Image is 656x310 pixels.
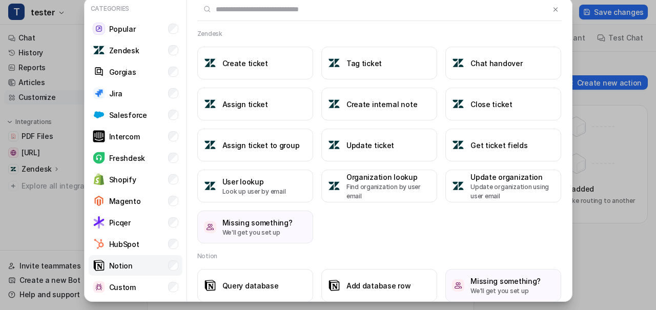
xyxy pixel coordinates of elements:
[328,57,340,69] img: Tag ticket
[109,110,147,120] p: Salesforce
[109,45,139,56] p: Zendesk
[197,29,222,38] h2: Zendesk
[452,57,464,69] img: Chat handover
[109,260,133,271] p: Notion
[346,172,430,182] h3: Organization lookup
[222,176,286,187] h3: User lookup
[470,172,555,182] h3: Update organization
[222,140,300,151] h3: Assign ticket to group
[109,131,140,142] p: Intercom
[109,174,136,185] p: Shopify
[452,139,464,151] img: Get ticket fields
[197,269,313,302] button: Query databaseQuery database
[346,99,417,110] h3: Create internal note
[109,88,122,99] p: Jira
[109,196,141,206] p: Magento
[452,180,464,192] img: Update organization
[346,58,382,69] h3: Tag ticket
[222,228,293,237] p: We'll get you set up
[445,269,561,302] button: /missing-somethingMissing something?We'll get you set up
[204,180,216,192] img: User lookup
[452,279,464,292] img: /missing-something
[346,280,411,291] h3: Add database row
[222,280,279,291] h3: Query database
[321,47,437,79] button: Tag ticketTag ticket
[109,217,131,228] p: Picqer
[89,2,182,15] p: Categories
[197,88,313,120] button: Assign ticketAssign ticket
[204,98,216,110] img: Assign ticket
[321,129,437,161] button: Update ticketUpdate ticket
[109,67,136,77] p: Gorgias
[197,170,313,202] button: User lookupUser lookupLook up user by email
[197,211,313,243] button: /missing-somethingMissing something?We'll get you set up
[321,170,437,202] button: Organization lookupOrganization lookupFind organization by user email
[328,98,340,110] img: Create internal note
[452,98,464,110] img: Close ticket
[470,182,555,201] p: Update organization using user email
[204,139,216,151] img: Assign ticket to group
[197,47,313,79] button: Create ticketCreate ticket
[328,139,340,151] img: Update ticket
[222,217,293,228] h3: Missing something?
[328,279,340,292] img: Add database row
[109,282,136,293] p: Custom
[109,239,139,250] p: HubSpot
[470,58,522,69] h3: Chat handover
[445,129,561,161] button: Get ticket fieldsGet ticket fields
[470,140,527,151] h3: Get ticket fields
[222,187,286,196] p: Look up user by email
[109,24,136,34] p: Popular
[109,153,145,163] p: Freshdesk
[445,88,561,120] button: Close ticketClose ticket
[197,252,218,261] h2: Notion
[204,279,216,292] img: Query database
[346,140,394,151] h3: Update ticket
[204,221,216,233] img: /missing-something
[197,129,313,161] button: Assign ticket to groupAssign ticket to group
[470,99,512,110] h3: Close ticket
[445,47,561,79] button: Chat handoverChat handover
[346,182,430,201] p: Find organization by user email
[445,170,561,202] button: Update organizationUpdate organizationUpdate organization using user email
[204,57,216,69] img: Create ticket
[321,269,437,302] button: Add database rowAdd database row
[222,99,268,110] h3: Assign ticket
[321,88,437,120] button: Create internal noteCreate internal note
[470,286,541,296] p: We'll get you set up
[470,276,541,286] h3: Missing something?
[222,58,268,69] h3: Create ticket
[328,180,340,192] img: Organization lookup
